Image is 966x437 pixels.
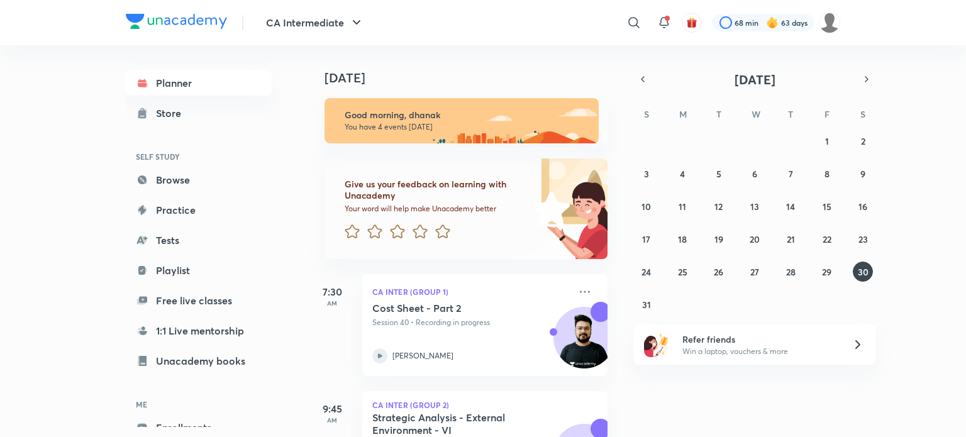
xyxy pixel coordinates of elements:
[716,108,721,120] abbr: Tuesday
[787,233,795,245] abbr: August 21, 2025
[126,394,272,415] h6: ME
[672,163,692,184] button: August 4, 2025
[325,70,620,86] h4: [DATE]
[745,229,765,249] button: August 20, 2025
[752,168,757,180] abbr: August 6, 2025
[682,13,702,33] button: avatar
[325,98,599,143] img: morning
[126,348,272,373] a: Unacademy books
[126,258,272,283] a: Playlist
[817,262,837,282] button: August 29, 2025
[822,266,831,278] abbr: August 29, 2025
[392,350,453,362] p: [PERSON_NAME]
[750,233,760,245] abbr: August 20, 2025
[636,294,657,314] button: August 31, 2025
[641,201,651,213] abbr: August 10, 2025
[258,10,372,35] button: CA Intermediate
[780,163,801,184] button: August 7, 2025
[644,332,669,357] img: referral
[780,229,801,249] button: August 21, 2025
[680,168,685,180] abbr: August 4, 2025
[709,196,729,216] button: August 12, 2025
[853,229,873,249] button: August 23, 2025
[345,179,528,201] h6: Give us your feedback on learning with Unacademy
[853,262,873,282] button: August 30, 2025
[750,266,759,278] abbr: August 27, 2025
[126,70,272,96] a: Planner
[686,17,697,28] img: avatar
[672,196,692,216] button: August 11, 2025
[823,233,831,245] abbr: August 22, 2025
[858,201,867,213] abbr: August 16, 2025
[678,233,687,245] abbr: August 18, 2025
[709,229,729,249] button: August 19, 2025
[824,108,830,120] abbr: Friday
[789,168,793,180] abbr: August 7, 2025
[682,346,837,357] p: Win a laptop, vouchers & more
[345,109,587,121] h6: Good morning, dhanak
[817,229,837,249] button: August 22, 2025
[372,302,529,314] h5: Cost Sheet - Part 2
[126,228,272,253] a: Tests
[126,167,272,192] a: Browse
[735,71,775,88] span: [DATE]
[853,131,873,151] button: August 2, 2025
[345,204,528,214] p: Your word will help make Unacademy better
[126,146,272,167] h6: SELF STUDY
[853,196,873,216] button: August 16, 2025
[714,233,723,245] abbr: August 19, 2025
[817,196,837,216] button: August 15, 2025
[750,201,759,213] abbr: August 13, 2025
[490,158,608,259] img: feedback_image
[126,14,227,32] a: Company Logo
[372,284,570,299] p: CA Inter (Group 1)
[714,266,723,278] abbr: August 26, 2025
[745,163,765,184] button: August 6, 2025
[679,108,687,120] abbr: Monday
[861,135,865,147] abbr: August 2, 2025
[824,168,830,180] abbr: August 8, 2025
[780,196,801,216] button: August 14, 2025
[825,135,829,147] abbr: August 1, 2025
[307,284,357,299] h5: 7:30
[786,201,795,213] abbr: August 14, 2025
[858,266,869,278] abbr: August 30, 2025
[307,401,357,416] h5: 9:45
[126,318,272,343] a: 1:1 Live mentorship
[817,163,837,184] button: August 8, 2025
[786,266,796,278] abbr: August 28, 2025
[642,299,651,311] abbr: August 31, 2025
[817,131,837,151] button: August 1, 2025
[780,262,801,282] button: August 28, 2025
[641,266,651,278] abbr: August 24, 2025
[652,70,858,88] button: [DATE]
[372,317,570,328] p: Session 40 • Recording in progress
[678,266,687,278] abbr: August 25, 2025
[156,106,189,121] div: Store
[788,108,793,120] abbr: Thursday
[745,196,765,216] button: August 13, 2025
[672,229,692,249] button: August 18, 2025
[716,168,721,180] abbr: August 5, 2025
[372,411,529,436] h5: Strategic Analysis - External Environment - VI
[554,314,614,374] img: Avatar
[345,122,587,132] p: You have 4 events [DATE]
[636,196,657,216] button: August 10, 2025
[307,416,357,424] p: AM
[752,108,760,120] abbr: Wednesday
[126,197,272,223] a: Practice
[126,101,272,126] a: Store
[372,401,597,409] p: CA Inter (Group 2)
[860,108,865,120] abbr: Saturday
[636,229,657,249] button: August 17, 2025
[636,163,657,184] button: August 3, 2025
[709,262,729,282] button: August 26, 2025
[126,14,227,29] img: Company Logo
[636,262,657,282] button: August 24, 2025
[819,12,840,33] img: dhanak
[644,108,649,120] abbr: Sunday
[644,168,649,180] abbr: August 3, 2025
[860,168,865,180] abbr: August 9, 2025
[709,163,729,184] button: August 5, 2025
[679,201,686,213] abbr: August 11, 2025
